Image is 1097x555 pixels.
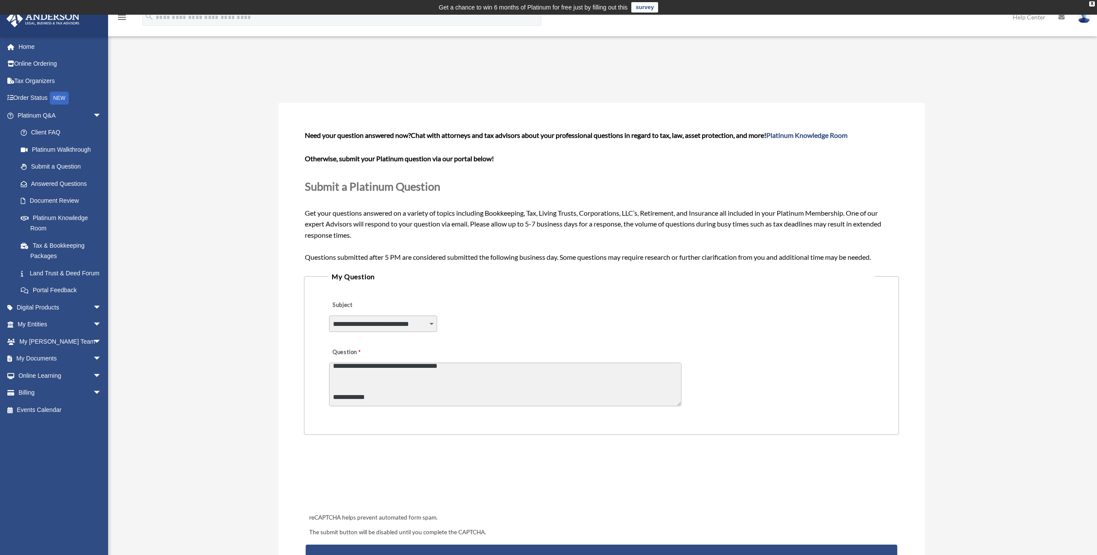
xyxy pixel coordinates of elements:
[144,12,154,21] i: search
[1089,1,1095,6] div: close
[305,131,898,261] span: Get your questions answered on a variety of topics including Bookkeeping, Tax, Living Trusts, Cor...
[12,192,115,210] a: Document Review
[12,209,115,237] a: Platinum Knowledge Room
[305,180,440,193] span: Submit a Platinum Question
[306,513,897,523] div: reCAPTCHA helps prevent automated form spam.
[93,384,110,402] span: arrow_drop_down
[12,141,115,158] a: Platinum Walkthrough
[6,316,115,333] a: My Entitiesarrow_drop_down
[6,89,115,107] a: Order StatusNEW
[12,265,115,282] a: Land Trust & Deed Forum
[766,131,848,139] a: Platinum Knowledge Room
[439,2,628,13] div: Get a chance to win 6 months of Platinum for free just by filling out this
[6,107,115,124] a: Platinum Q&Aarrow_drop_down
[631,2,658,13] a: survey
[6,38,115,55] a: Home
[93,299,110,316] span: arrow_drop_down
[50,92,69,105] div: NEW
[6,55,115,73] a: Online Ordering
[305,131,411,139] span: Need your question answered now?
[1078,11,1091,23] img: User Pic
[117,15,127,22] a: menu
[12,158,110,175] a: Submit a Question
[307,462,438,495] iframe: reCAPTCHA
[12,175,115,192] a: Answered Questions
[411,131,848,139] span: Chat with attorneys and tax advisors about your professional questions in regard to tax, law, ass...
[329,300,411,312] label: Subject
[306,527,897,538] div: The submit button will be disabled until you complete the CAPTCHA.
[6,299,115,316] a: Digital Productsarrow_drop_down
[4,10,82,27] img: Anderson Advisors Platinum Portal
[6,72,115,89] a: Tax Organizers
[12,282,115,299] a: Portal Feedback
[6,401,115,418] a: Events Calendar
[329,347,396,359] label: Question
[12,124,115,141] a: Client FAQ
[6,384,115,402] a: Billingarrow_drop_down
[12,237,115,265] a: Tax & Bookkeeping Packages
[93,107,110,124] span: arrow_drop_down
[93,333,110,351] span: arrow_drop_down
[6,350,115,367] a: My Documentsarrow_drop_down
[328,271,874,283] legend: My Question
[6,333,115,350] a: My [PERSON_NAME] Teamarrow_drop_down
[93,316,110,334] span: arrow_drop_down
[93,367,110,385] span: arrow_drop_down
[6,367,115,384] a: Online Learningarrow_drop_down
[93,350,110,368] span: arrow_drop_down
[305,154,494,163] b: Otherwise, submit your Platinum question via our portal below!
[117,12,127,22] i: menu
